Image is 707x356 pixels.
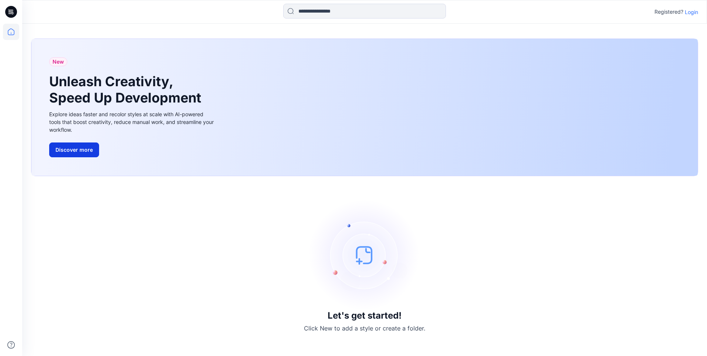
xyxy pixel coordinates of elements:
div: Explore ideas faster and recolor styles at scale with AI-powered tools that boost creativity, red... [49,110,216,134]
p: Click New to add a style or create a folder. [304,324,425,333]
h1: Unleash Creativity, Speed Up Development [49,74,204,105]
img: empty-state-image.svg [309,199,420,310]
p: Login [685,8,698,16]
a: Discover more [49,142,216,157]
button: Discover more [49,142,99,157]
span: New [53,57,64,66]
h3: Let's get started! [328,310,402,321]
p: Registered? [654,7,683,16]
